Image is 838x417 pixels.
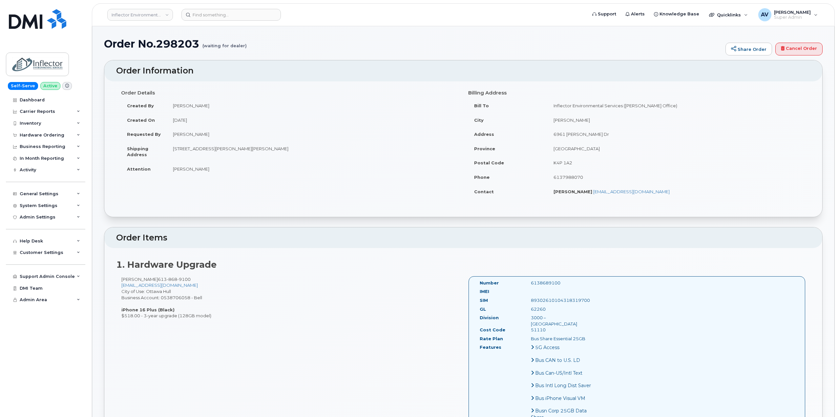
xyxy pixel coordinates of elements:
[480,297,488,303] label: SIM
[474,175,490,180] strong: Phone
[167,98,458,113] td: [PERSON_NAME]
[202,38,247,48] small: (waiting for dealer)
[554,189,592,194] strong: [PERSON_NAME]
[526,336,598,342] div: Bus Share Essential 25GB
[548,141,806,156] td: [GEOGRAPHIC_DATA]
[526,306,598,312] div: 62260
[474,189,494,194] strong: Contact
[593,189,670,194] a: [EMAIL_ADDRESS][DOMAIN_NAME]
[474,146,495,151] strong: Province
[526,315,598,327] div: 3000 – [GEOGRAPHIC_DATA]
[480,288,489,295] label: IMEI
[167,141,458,162] td: [STREET_ADDRESS][PERSON_NAME][PERSON_NAME]
[480,344,501,350] label: Features
[468,90,806,96] h4: Billing Address
[167,113,458,127] td: [DATE]
[116,259,217,270] strong: 1. Hardware Upgrade
[535,344,559,350] span: 5G Access
[167,277,177,282] span: 868
[116,276,463,319] div: [PERSON_NAME] City of Use: Ottawa Hull Business Account: 0538706058 - Bell $518.00 - 3-year upgra...
[480,327,505,333] label: Cost Code
[127,166,151,172] strong: Attention
[116,66,810,75] h2: Order Information
[121,282,198,288] a: [EMAIL_ADDRESS][DOMAIN_NAME]
[535,357,580,363] span: Bus CAN to U.S. LD
[535,395,585,401] span: Bus iPhone Visual VM
[526,280,598,286] div: 6138689100
[474,103,489,108] strong: Bill To
[474,160,504,165] strong: Postal Code
[480,306,486,312] label: GL
[167,162,458,176] td: [PERSON_NAME]
[535,383,591,388] span: Bus Intl Long Dist Saver
[121,90,458,96] h4: Order Details
[474,132,494,137] strong: Address
[127,132,161,137] strong: Requested By
[158,277,191,282] span: 613
[127,117,155,123] strong: Created On
[480,315,499,321] label: Division
[167,127,458,141] td: [PERSON_NAME]
[177,277,191,282] span: 9100
[548,170,806,184] td: 6137988070
[725,43,772,56] a: Share Order
[548,156,806,170] td: K4P 1A2
[104,38,722,50] h1: Order No.298203
[127,103,154,108] strong: Created By
[548,98,806,113] td: Inflector Environmental Services ([PERSON_NAME] Office)
[775,43,823,56] a: Cancel Order
[480,336,503,342] label: Rate Plan
[121,307,175,312] strong: iPhone 16 Plus (Black)
[116,233,810,242] h2: Order Items
[127,146,148,157] strong: Shipping Address
[526,297,598,303] div: 89302610104318319700
[480,280,499,286] label: Number
[526,327,598,333] div: 51110
[548,127,806,141] td: 6961 [PERSON_NAME] Dr
[548,113,806,127] td: [PERSON_NAME]
[474,117,484,123] strong: City
[535,370,582,376] span: Bus Can-US/Intl Text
